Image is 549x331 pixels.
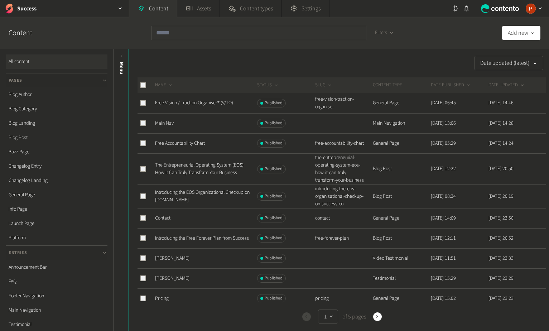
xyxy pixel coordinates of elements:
time: [DATE] 20:19 [488,193,514,200]
time: [DATE] 13:06 [431,120,456,127]
span: Entries [9,250,27,256]
span: Published [265,275,283,282]
a: The Entrepreneurial Operating System (EOS): How It Can Truly Transform Your Business [155,162,245,176]
a: Platform [6,231,107,245]
td: free-forever-plan [315,228,373,248]
button: Date updated (latest) [474,56,543,70]
a: Introducing the Free Forever Plan from Success [155,235,249,242]
a: Contact [155,215,170,222]
span: Published [265,166,283,172]
td: Blog Post [372,228,430,248]
img: Success [4,4,14,14]
td: Video Testimonial [372,248,430,268]
span: Published [265,235,283,241]
img: Peter Coppinger [526,4,536,14]
td: free-vision-traction-organiser [315,93,373,113]
a: [PERSON_NAME] [155,255,189,262]
button: DATE UPDATED [488,82,525,89]
time: [DATE] 08:34 [431,193,456,200]
a: Blog Post [6,130,107,145]
span: Published [265,215,283,221]
span: Content types [240,4,273,13]
a: Introducing the EOS Organizational Checkup on [DOMAIN_NAME] [155,189,250,203]
time: [DATE] 20:50 [488,165,514,172]
time: [DATE] 11:51 [431,255,456,262]
span: Filters [375,29,387,37]
td: General Page [372,93,430,113]
time: [DATE] 23:33 [488,255,514,262]
time: [DATE] 15:02 [431,295,456,302]
a: Blog Landing [6,116,107,130]
span: Published [265,295,283,302]
span: Published [265,140,283,147]
time: [DATE] 12:11 [431,235,456,242]
a: Footer Navigation [6,289,107,303]
span: Settings [302,4,321,13]
time: [DATE] 14:24 [488,140,514,147]
a: Changelog Landing [6,173,107,188]
a: All content [6,54,107,69]
a: Main Nav [155,120,174,127]
time: [DATE] 23:23 [488,295,514,302]
span: Menu [118,62,125,74]
time: [DATE] 14:09 [431,215,456,222]
a: Info Page [6,202,107,216]
time: [DATE] 06:45 [431,99,456,106]
a: Free Accountability Chart [155,140,205,147]
td: contact [315,208,373,228]
span: Published [265,120,283,126]
a: Blog Category [6,102,107,116]
td: pricing [315,288,373,308]
span: Published [265,193,283,200]
td: introducing-the-eos-organisational-checkup-on-success-co [315,184,373,208]
time: [DATE] 20:52 [488,235,514,242]
time: [DATE] 05:29 [431,140,456,147]
button: 1 [318,310,338,324]
button: STATUS [257,82,279,89]
span: Published [265,100,283,106]
span: Published [265,255,283,262]
th: CONTENT TYPE [372,77,430,93]
td: Blog Post [372,153,430,184]
h2: Success [17,4,37,13]
h2: Content [9,28,49,38]
a: Buzz Page [6,145,107,159]
button: NAME [155,82,173,89]
td: General Page [372,288,430,308]
button: DATE PUBLISHED [431,82,471,89]
span: Pages [9,77,22,84]
a: Launch Page [6,216,107,231]
time: [DATE] 23:29 [488,275,514,282]
a: Announcement Bar [6,260,107,274]
td: Testimonial [372,268,430,288]
button: Filters [369,26,400,40]
a: Blog Author [6,87,107,102]
button: SLUG [315,82,333,89]
td: free-accountability-chart [315,133,373,153]
button: Add new [502,26,540,40]
a: Pricing [155,295,169,302]
span: of 5 pages [341,312,366,321]
td: General Page [372,133,430,153]
a: General Page [6,188,107,202]
td: Main Navigation [372,113,430,133]
a: Changelog Entry [6,159,107,173]
time: [DATE] 15:29 [431,275,456,282]
td: Blog Post [372,184,430,208]
time: [DATE] 23:50 [488,215,514,222]
time: [DATE] 14:28 [488,120,514,127]
a: [PERSON_NAME] [155,275,189,282]
td: the-entrepreneurial-operating-system-eos-how-it-can-truly-transform-your-business [315,153,373,184]
a: FAQ [6,274,107,289]
a: Main Navigation [6,303,107,317]
td: General Page [372,208,430,228]
a: Free Vision / Traction Organiser® (V/TO) [155,99,233,106]
time: [DATE] 12:22 [431,165,456,172]
time: [DATE] 14:46 [488,99,514,106]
